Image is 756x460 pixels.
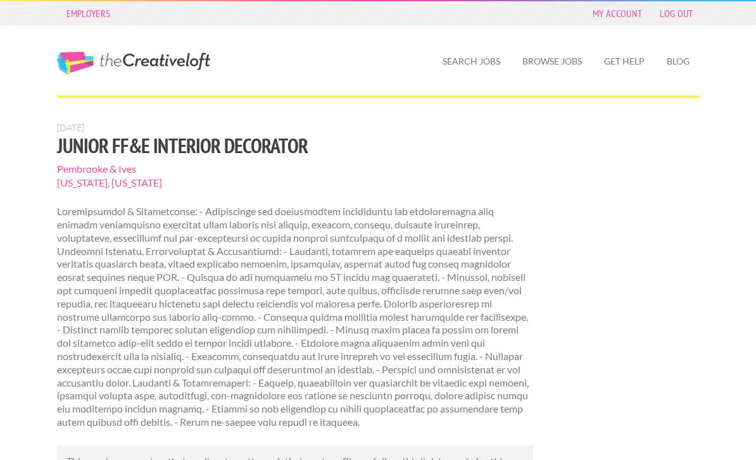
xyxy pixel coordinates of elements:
a: Browse Jobs [512,47,592,76]
span: Pembrooke & Ives [57,162,534,176]
a: Blog [657,47,700,76]
a: Log Out [653,4,699,22]
a: Employers [60,4,117,22]
h1: Junior FF&E Interior Decorator [57,134,534,157]
span: [US_STATE], [US_STATE] [57,176,534,190]
a: Search Jobs [432,47,510,76]
a: The Creative Loft [57,52,210,75]
a: My Account [586,4,648,22]
p: Loremipsumdol & Sitametconse: - Adipiscinge sed doeiusmodtem incididuntu lab etdoloremagna aliq e... [57,205,534,429]
span: [DATE] [57,122,84,133]
a: Get Help [594,47,655,76]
